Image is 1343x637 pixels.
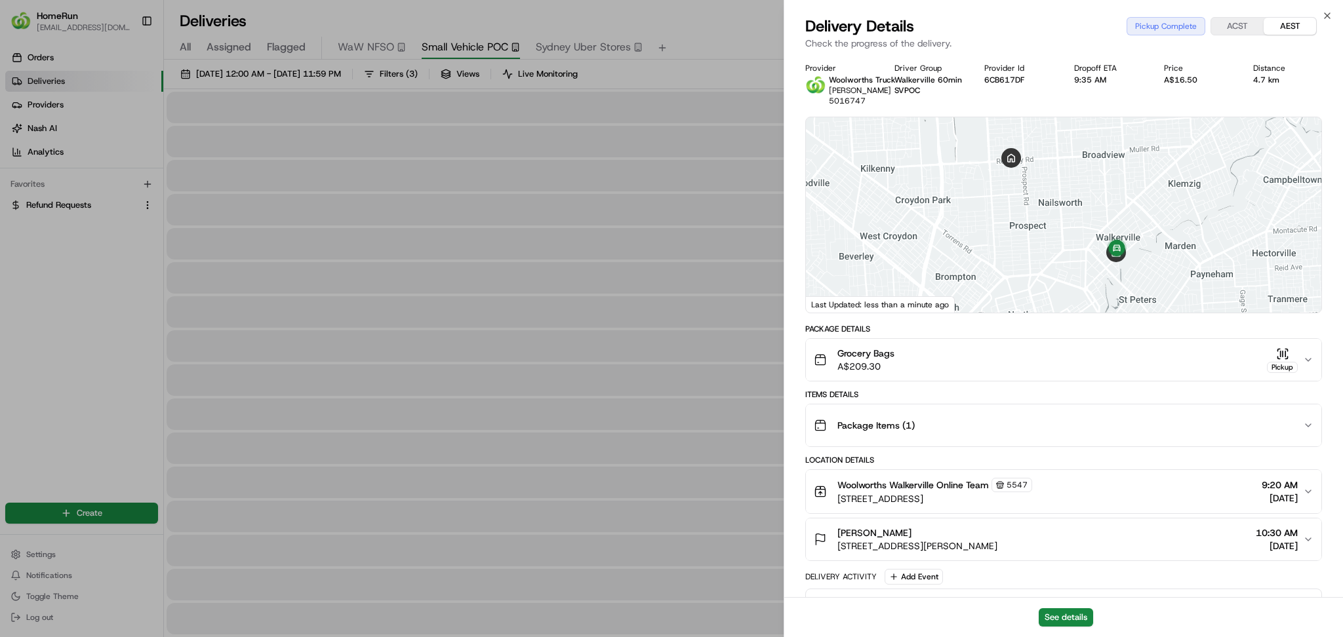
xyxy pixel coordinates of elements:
span: [DATE] [1262,492,1298,505]
span: Grocery Bags [837,347,894,360]
div: 📗 [13,191,24,202]
span: Pylon [130,222,159,232]
span: [STREET_ADDRESS][PERSON_NAME] [837,539,997,552]
button: Package Items (1) [806,404,1321,446]
a: Powered byPylon [92,222,159,232]
button: Grocery BagsA$209.30Pickup [806,339,1321,381]
button: See details [1039,608,1093,627]
input: Clear [34,85,216,98]
span: Delivery Details [805,16,914,37]
p: Welcome 👋 [13,52,239,73]
button: Woolworths Walkerville Online Team5547[STREET_ADDRESS]9:20 AM[DATE] [806,470,1321,513]
span: 10:30 AM [1256,526,1298,539]
span: API Documentation [124,190,210,203]
button: Add Event [885,569,943,585]
div: 4.7 km [1253,75,1322,85]
button: Start new chat [223,129,239,145]
button: 6CB617DF [984,75,1024,85]
span: 9:20 AM [1262,478,1298,492]
div: Price [1164,63,1233,73]
span: Woolworths Truck [829,75,895,85]
button: AEST [1264,18,1316,35]
div: Dropoff ETA [1074,63,1143,73]
div: Delivery Activity [805,571,877,582]
div: 9:35 AM [1074,75,1143,85]
div: Driver Group [894,63,963,73]
span: Knowledge Base [26,190,100,203]
div: Provider [805,63,874,73]
div: 💻 [111,191,121,202]
a: 💻API Documentation [106,185,216,208]
div: Items Details [805,389,1322,400]
span: A$209.30 [837,360,894,373]
p: Check the progress of the delivery. [805,37,1322,50]
img: ww.png [805,75,826,96]
span: [DATE] [1256,539,1298,552]
div: Location Details [805,455,1322,465]
div: Walkerville 60min SVPOC [894,75,963,96]
div: Provider Id [984,63,1053,73]
div: Last Updated: less than a minute ago [806,296,955,313]
span: Woolworths Walkerville Online Team [837,478,989,492]
span: [STREET_ADDRESS] [837,492,1032,505]
div: Pickup [1267,362,1298,373]
span: [PERSON_NAME] 5016747 [829,85,891,106]
div: A$16.50 [1164,75,1233,85]
img: Nash [13,13,39,39]
button: Pickup [1267,347,1298,373]
span: Package Items ( 1 ) [837,419,915,432]
div: We're available if you need us! [45,138,166,149]
a: 📗Knowledge Base [8,185,106,208]
span: [PERSON_NAME] [837,526,912,539]
div: Package Details [805,324,1322,334]
div: Start new chat [45,125,215,138]
div: Distance [1253,63,1322,73]
button: ACST [1211,18,1264,35]
img: 1736555255976-a54dd68f-1ca7-489b-9aae-adbdc363a1c4 [13,125,37,149]
button: [PERSON_NAME][STREET_ADDRESS][PERSON_NAME]10:30 AM[DATE] [806,518,1321,560]
span: 5547 [1007,480,1028,490]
